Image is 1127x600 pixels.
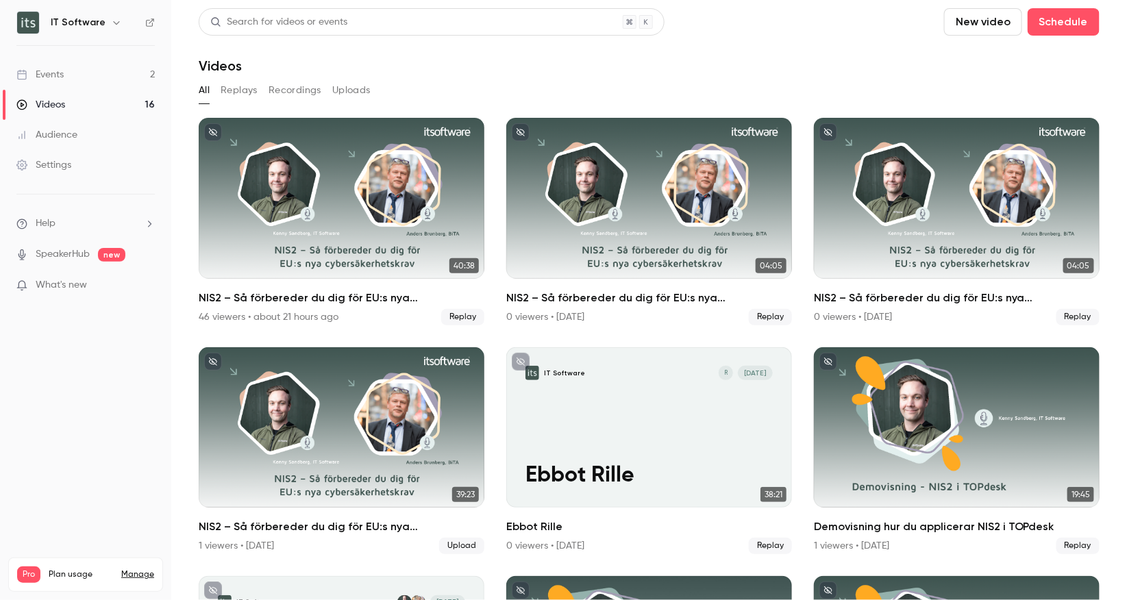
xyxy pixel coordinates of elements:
[17,566,40,583] span: Pro
[16,158,71,172] div: Settings
[756,258,787,273] span: 04:05
[441,309,484,325] span: Replay
[506,118,792,325] a: 04:05NIS2 – Så förbereder du dig för EU:s nya cybersäkerhetskrav (teaser)0 viewers • [DATE]Replay
[199,347,484,555] li: NIS2 – Så förbereder du dig för EU:s nya cybersäkerhetskrav
[512,582,530,599] button: unpublished
[738,366,773,380] span: [DATE]
[204,353,222,371] button: unpublished
[1063,258,1094,273] span: 04:05
[506,347,792,555] li: Ebbot Rille
[16,98,65,112] div: Videos
[506,539,584,553] div: 0 viewers • [DATE]
[332,79,371,101] button: Uploads
[506,518,792,535] h2: Ebbot Rille
[36,278,87,292] span: What's new
[16,216,155,231] li: help-dropdown-opener
[199,118,484,325] a: 40:38NIS2 – Så förbereder du dig för EU:s nya cybersäkerhetskrav46 viewers • about 21 hours agoRe...
[1028,8,1100,36] button: Schedule
[210,15,347,29] div: Search for videos or events
[221,79,258,101] button: Replays
[36,216,55,231] span: Help
[512,353,530,371] button: unpublished
[439,538,484,554] span: Upload
[204,582,222,599] button: unpublished
[814,347,1100,555] a: 19:45Demovisning hur du applicerar NIS2 i TOPdesk1 viewers • [DATE]Replay
[16,68,64,82] div: Events
[814,539,889,553] div: 1 viewers • [DATE]
[36,247,90,262] a: SpeakerHub
[814,118,1100,325] a: 04:05NIS2 – Så förbereder du dig för EU:s nya cybersäkerhetskrav0 viewers • [DATE]Replay
[819,123,837,141] button: unpublished
[449,258,479,273] span: 40:38
[269,79,321,101] button: Recordings
[199,290,484,306] h2: NIS2 – Så förbereder du dig för EU:s nya cybersäkerhetskrav
[199,58,242,74] h1: Videos
[199,118,484,325] li: NIS2 – Så förbereder du dig för EU:s nya cybersäkerhetskrav
[199,79,210,101] button: All
[506,347,792,555] a: Ebbot RilleIT SoftwareR[DATE]Ebbot Rille38:21Ebbot Rille0 viewers • [DATE]Replay
[138,279,155,292] iframe: Noticeable Trigger
[814,118,1100,325] li: NIS2 – Så förbereder du dig för EU:s nya cybersäkerhetskrav
[525,463,773,488] p: Ebbot Rille
[944,8,1022,36] button: New video
[819,582,837,599] button: unpublished
[121,569,154,580] a: Manage
[814,347,1100,555] li: Demovisning hur du applicerar NIS2 i TOPdesk
[749,309,792,325] span: Replay
[814,290,1100,306] h2: NIS2 – Så förbereder du dig för EU:s nya cybersäkerhetskrav
[544,368,585,378] p: IT Software
[199,518,484,535] h2: NIS2 – Så förbereder du dig för EU:s nya cybersäkerhetskrav
[814,518,1100,535] h2: Demovisning hur du applicerar NIS2 i TOPdesk
[506,310,584,324] div: 0 viewers • [DATE]
[1056,309,1100,325] span: Replay
[1067,487,1094,502] span: 19:45
[749,538,792,554] span: Replay
[760,487,787,502] span: 38:21
[17,12,39,34] img: IT Software
[199,8,1100,592] section: Videos
[199,347,484,555] a: 39:23NIS2 – Så förbereder du dig för EU:s nya cybersäkerhetskrav1 viewers • [DATE]Upload
[199,539,274,553] div: 1 viewers • [DATE]
[718,365,734,381] div: R
[506,290,792,306] h2: NIS2 – Så förbereder du dig för EU:s nya cybersäkerhetskrav (teaser)
[16,128,77,142] div: Audience
[525,366,540,380] img: Ebbot Rille
[506,118,792,325] li: NIS2 – Så förbereder du dig för EU:s nya cybersäkerhetskrav (teaser)
[199,310,338,324] div: 46 viewers • about 21 hours ago
[512,123,530,141] button: unpublished
[204,123,222,141] button: unpublished
[819,353,837,371] button: unpublished
[1056,538,1100,554] span: Replay
[452,487,479,502] span: 39:23
[51,16,106,29] h6: IT Software
[49,569,113,580] span: Plan usage
[814,310,892,324] div: 0 viewers • [DATE]
[98,248,125,262] span: new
